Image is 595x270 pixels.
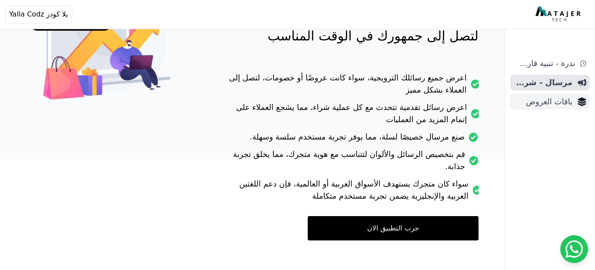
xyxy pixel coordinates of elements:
[535,7,583,22] img: MatajerTech Logo
[223,72,479,101] li: اعرض جميع رسائلك الترويجية، سواء كانت عروضًا أو خصومات، لتصل إلى العملاء بشكل مميز
[223,131,479,148] li: صنع مرسال خصيصًا لسلة، مما يوفر تجربة مستخدم سلسة وسهلة.
[223,178,479,207] li: سواء كان متجرك يستهدف الأسواق العربية أو العالمية، فإن دعم اللغتين العربية والإنجليزية يضمن تجربة...
[514,96,572,108] span: باقات العروض
[514,57,575,70] span: ندرة - تنبية قارب علي النفاذ
[5,5,72,23] button: يلا كودز Yalla Codz
[223,148,479,178] li: قم بتخصيص الرسائل والألوان لتتناسب مع هوية متجرك، مما يخلق تجربة جذابة.
[514,77,572,89] span: مرسال - شريط دعاية
[9,9,68,20] span: يلا كودز Yalla Codz
[308,216,479,240] a: جرب التطبيق الان
[223,101,479,131] li: اعرض رسائل تقدمية تتحدث مع كل عملية شراء، مما يشجع العملاء على إتمام المزيد من العمليات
